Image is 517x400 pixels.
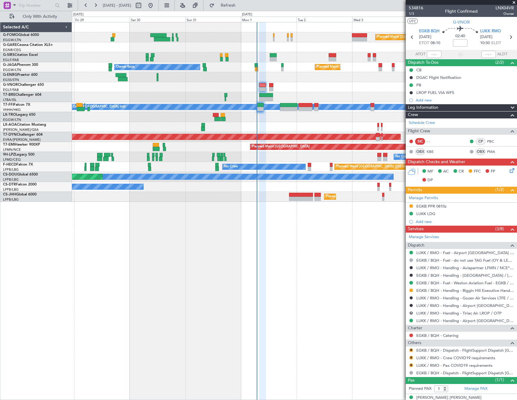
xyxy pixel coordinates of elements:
[408,59,438,66] span: Dispatch To-Dos
[3,58,19,62] a: EGLF/FAB
[3,118,21,122] a: EGGW/LTN
[480,40,490,46] span: 10:50
[459,169,464,175] span: CR
[3,88,19,92] a: EGLF/FAB
[3,38,21,42] a: EGGW/LTN
[3,183,37,186] a: CS-DTRFalcon 2000
[3,133,17,137] span: T7-DYN
[336,162,431,171] div: Planned Maint [GEOGRAPHIC_DATA] ([GEOGRAPHIC_DATA])
[416,318,514,323] a: LUKK / RMO - Handling - Airport [GEOGRAPHIC_DATA] LUKK / KIV
[3,177,19,182] a: LFPB/LBG
[497,51,507,57] span: ALDT
[453,19,470,25] span: G-VNOR
[416,295,514,301] a: LUKK / RMO - Handling - Gozen Air Services LTFE / BJV
[455,33,465,39] span: 02:40
[416,333,458,338] a: EGKB / BQH - Catering
[3,127,39,132] a: [PERSON_NAME]/QSA
[3,153,15,156] span: 9H-LPZ
[409,195,438,201] a: Manage Permits
[416,258,514,263] a: EGKB / BQH - Fuel - do not use TAG Fuel (OY & LEA only) EGLF / FAB
[408,377,415,384] span: Pax
[3,163,16,166] span: F-HECD
[3,133,43,137] a: T7-DYNChallenger 604
[377,33,472,42] div: Planned Maint [GEOGRAPHIC_DATA] ([GEOGRAPHIC_DATA])
[416,288,514,293] a: EGKB / BQH - Handling - Biggin Hill Executive Handling EGKB / BQH
[495,377,504,383] span: (1/1)
[185,17,241,22] div: Sun 31
[3,103,14,107] span: T7-FFI
[3,167,19,172] a: LFPB/LBG
[20,102,125,111] div: [PERSON_NAME][GEOGRAPHIC_DATA] ([GEOGRAPHIC_DATA] Intl)
[428,169,433,175] span: MF
[416,273,514,278] a: EGKB / BQH - Handling - [GEOGRAPHIC_DATA] / [GEOGRAPHIC_DATA] / FAB
[416,90,454,95] div: LROP FUEL VIA WFS
[408,111,418,118] span: Crew
[487,149,501,154] a: PMA
[408,104,438,111] span: Leg Information
[3,93,15,97] span: T7-BRE
[3,33,39,37] a: G-FOMOGlobal 6000
[3,103,30,107] a: T7-FFIFalcon 7X
[3,63,38,67] a: G-JAGAPhenom 300
[74,17,130,22] div: Fri 29
[3,113,35,117] a: LX-TROLegacy 650
[3,147,21,152] a: LFMN/NCE
[476,148,486,155] div: OBX
[3,197,19,202] a: LFPB/LBG
[3,143,15,147] span: T7-EMI
[3,73,17,77] span: G-ENRG
[216,3,241,8] span: Refresh
[416,280,514,285] a: EGKB / BQH - Fuel - Weston Aviation Fuel - EGKB / BQH
[252,142,310,151] div: Planned Maint [GEOGRAPHIC_DATA]
[395,152,409,161] div: No Crew
[408,242,424,249] span: Dispatch
[409,5,423,11] span: 534816
[496,11,514,16] span: Owner
[415,148,425,155] div: OBX
[416,265,514,270] a: LUKK / RMO - Handling - Aviapartner LFMN / NCE*****MY HANDLING****
[443,169,449,175] span: AC
[495,59,504,66] span: (2/2)
[3,143,40,147] a: T7-EMIHawker 900XP
[496,5,514,11] span: LNX04VR
[206,1,243,10] button: Refresh
[116,63,135,72] div: Owner Ibiza
[326,192,421,201] div: Planned Maint [GEOGRAPHIC_DATA] ([GEOGRAPHIC_DATA])
[416,204,447,209] div: EGKB PPR 0810z
[3,33,18,37] span: G-FOMO
[3,123,17,127] span: LX-AOA
[16,15,64,19] span: Only With Activity
[487,139,501,144] a: PBC
[7,12,66,21] button: Only With Activity
[419,28,440,34] span: EGKB BQH
[427,51,441,58] input: --:--
[18,1,53,10] input: Trip Number
[419,40,429,46] span: ETOT
[409,348,413,352] button: R
[495,226,504,232] span: (3/8)
[415,51,425,57] span: ATOT
[3,68,21,72] a: EGGW/LTN
[130,17,185,22] div: Sat 30
[3,157,21,162] a: LFMD/CEQ
[3,83,18,87] span: G-VNOR
[408,159,465,166] span: Dispatch Checks and Weather
[3,53,38,57] a: G-SIRSCitation Excel
[297,17,352,22] div: Tue 2
[480,34,493,40] span: [DATE]
[3,193,16,196] span: CS-JHH
[103,3,131,8] span: [DATE] - [DATE]
[416,82,421,88] div: PB
[408,226,424,233] span: Services
[409,386,431,392] label: Planned PAX
[224,162,238,171] div: No Crew
[416,311,502,316] a: LUKK / RMO - Handling - Tiriac Air LROP / OTP
[416,363,493,368] a: LUKK / RMO - Pax COVID19 requirements
[416,355,495,360] a: LUKK / RMO - Crew COVID19 requirements
[416,250,514,255] a: LUKK / RMO - Fuel - Airport [GEOGRAPHIC_DATA] LUKK / [GEOGRAPHIC_DATA]
[241,17,297,22] div: Mon 1
[352,17,408,22] div: Wed 3
[3,173,17,176] span: CS-DOU
[416,370,514,376] a: EGKB / BQH - Dispatch - FlightSupport Dispatch [GEOGRAPHIC_DATA]
[3,73,37,77] a: G-ENRGPraetor 600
